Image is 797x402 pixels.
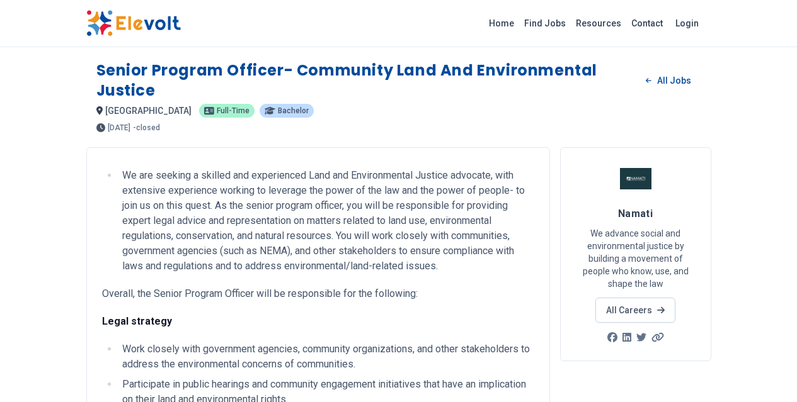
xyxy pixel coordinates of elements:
[96,60,636,101] h1: Senior Program Officer- Community Land and Environmental Justice
[118,342,534,372] li: Work closely with government agencies, community organizations, and other stakeholders to address...
[105,106,192,116] span: [GEOGRAPHIC_DATA]
[636,71,701,90] a: All Jobs
[668,11,706,36] a: Login
[102,315,172,327] strong: Legal strategy
[519,13,571,33] a: Find Jobs
[102,286,534,301] p: Overall, the Senior Program Officer will be responsible for the following:
[620,163,651,194] img: Namati
[86,10,181,36] img: Elevolt
[108,124,130,131] span: [DATE]
[576,227,696,290] p: We advance social and environmental justice by building a movement of people who know, use, and s...
[618,208,653,220] span: Namati
[571,13,626,33] a: Resources
[118,168,534,274] li: We are seeking a skilled and experienced Land and Environmental Justice advocate, with extensive ...
[595,298,675,323] a: All Careers
[626,13,668,33] a: Contact
[133,124,160,131] p: - closed
[484,13,519,33] a: Home
[217,107,249,114] span: full-time
[278,107,309,114] span: bachelor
